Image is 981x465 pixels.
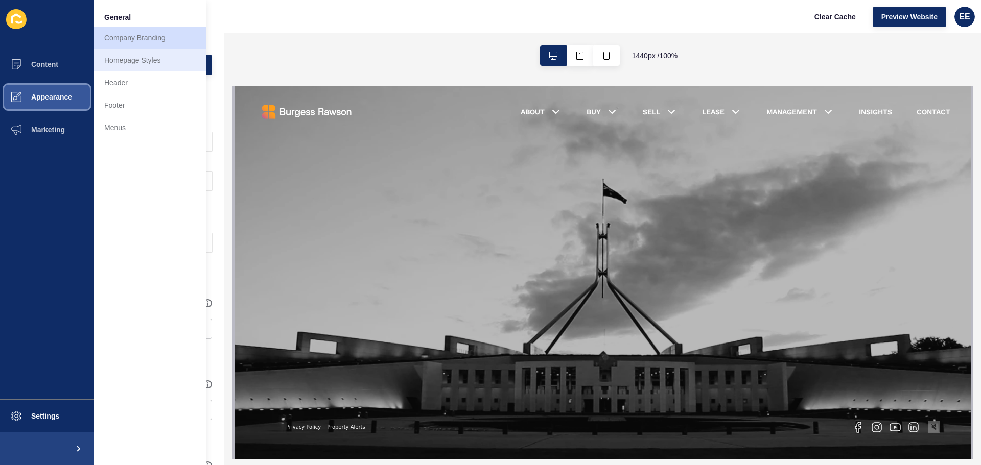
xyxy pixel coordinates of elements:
[624,19,657,32] a: INSIGHTS
[94,116,206,139] a: Menus
[94,27,206,49] a: Company Branding
[94,71,206,94] a: Header
[51,338,86,344] a: Privacy Policy
[806,7,865,27] button: Clear Cache
[682,19,715,32] a: CONTACT
[873,7,946,27] button: Preview Website
[104,12,131,22] span: General
[408,19,425,32] a: SELL
[959,12,970,22] span: EE
[632,51,678,61] span: 1440 px / 100 %
[467,19,489,32] a: LEASE
[286,19,310,32] a: ABOUT
[814,12,856,22] span: Clear Cache
[92,338,130,344] a: Property Alerts
[94,49,206,71] a: Homepage Styles
[881,12,938,22] span: Preview Website
[94,94,206,116] a: Footer
[20,10,123,41] img: Company logo
[531,19,582,32] a: MANAGEMENT
[352,19,366,32] a: BUY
